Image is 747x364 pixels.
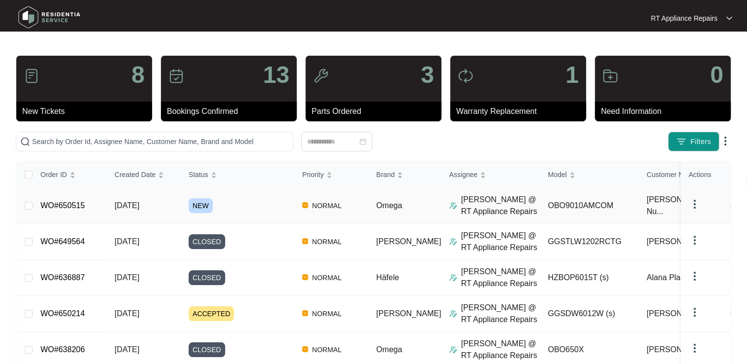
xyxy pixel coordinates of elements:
span: NEW [189,198,213,213]
p: Warranty Replacement [456,106,586,117]
p: 0 [710,63,723,87]
span: Priority [302,169,324,180]
span: Assignee [449,169,478,180]
img: Assigner Icon [449,346,457,354]
p: [PERSON_NAME] @ RT Appliance Repairs [461,338,540,362]
th: Model [540,162,639,188]
img: icon [24,68,39,84]
span: [PERSON_NAME] [376,309,441,318]
img: Vercel Logo [302,310,308,316]
img: dropdown arrow [689,234,701,246]
img: Assigner Icon [449,202,457,210]
span: [PERSON_NAME] [647,344,712,356]
span: Status [189,169,208,180]
span: Brand [376,169,394,180]
img: Vercel Logo [302,346,308,352]
span: [DATE] [115,273,139,282]
img: dropdown arrow [689,198,701,210]
span: NORMAL [308,272,346,284]
td: GGSTLW1202RCTG [540,224,639,260]
img: residentia service logo [15,2,84,32]
a: WO#638206 [40,345,85,354]
img: dropdown arrow [689,270,701,282]
span: CLOSED [189,234,225,249]
img: search-icon [20,137,30,146]
img: dropdown arrow [719,135,731,147]
th: Assignee [441,162,540,188]
img: Assigner Icon [449,238,457,246]
img: icon [602,68,618,84]
p: [PERSON_NAME] @ RT Appliance Repairs [461,266,540,290]
td: HZBOP6015T (s) [540,260,639,296]
p: RT Appliance Repairs [651,13,717,23]
p: [PERSON_NAME] @ RT Appliance Repairs [461,194,540,218]
a: WO#650214 [40,309,85,318]
p: Bookings Confirmed [167,106,297,117]
img: Vercel Logo [302,202,308,208]
th: Actions [681,162,730,188]
span: NORMAL [308,308,346,320]
input: Search by Order Id, Assignee Name, Customer Name, Brand and Model [32,136,289,147]
span: Customer Name [647,169,697,180]
span: [PERSON_NAME] [647,236,712,248]
a: WO#636887 [40,273,85,282]
th: Order ID [33,162,107,188]
th: Status [181,162,294,188]
img: Vercel Logo [302,238,308,244]
p: 8 [131,63,145,87]
span: Order ID [40,169,67,180]
button: filter iconFilters [668,132,719,151]
img: icon [168,68,184,84]
img: Assigner Icon [449,274,457,282]
td: OBO9010AMCOM [540,188,639,224]
span: [DATE] [115,237,139,246]
img: icon [313,68,329,84]
th: Customer Name [639,162,738,188]
img: dropdown arrow [726,16,732,21]
img: dropdown arrow [689,342,701,354]
span: CLOSED [189,270,225,285]
span: [PERSON_NAME] [376,237,441,246]
span: Häfele [376,273,399,282]
p: [PERSON_NAME] @ RT Appliance Repairs [461,230,540,254]
span: Filters [690,137,711,147]
span: [PERSON_NAME] - Nu... [647,194,725,218]
img: Assigner Icon [449,310,457,318]
span: NORMAL [308,344,346,356]
span: [DATE] [115,309,139,318]
td: GGSDW6012W (s) [540,296,639,332]
span: NORMAL [308,200,346,212]
span: Model [548,169,567,180]
p: 13 [263,63,289,87]
p: 3 [421,63,434,87]
p: 1 [565,63,579,87]
p: New Tickets [22,106,152,117]
a: WO#649564 [40,237,85,246]
span: [PERSON_NAME]... [647,308,718,320]
span: ACCEPTED [189,306,234,321]
a: WO#650515 [40,201,85,210]
span: CLOSED [189,342,225,357]
p: Parts Ordered [312,106,441,117]
span: [DATE] [115,201,139,210]
img: filter icon [676,137,686,146]
span: Alana Planit Ki... [647,272,705,284]
span: Omega [376,201,402,210]
th: Priority [294,162,368,188]
span: NORMAL [308,236,346,248]
span: [DATE] [115,345,139,354]
img: Vercel Logo [302,274,308,280]
th: Brand [368,162,441,188]
span: Created Date [115,169,156,180]
span: Omega [376,345,402,354]
p: Need Information [601,106,731,117]
img: dropdown arrow [689,306,701,318]
img: icon [458,68,473,84]
p: [PERSON_NAME] @ RT Appliance Repairs [461,302,540,326]
th: Created Date [107,162,181,188]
